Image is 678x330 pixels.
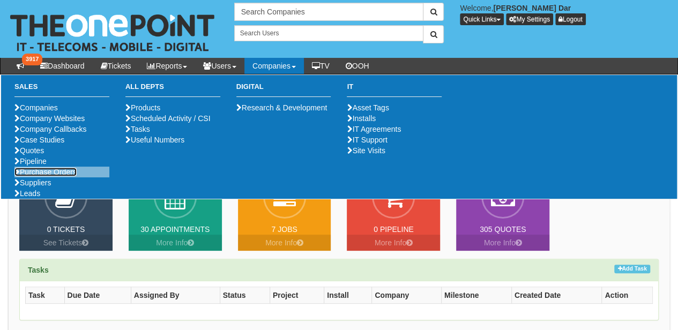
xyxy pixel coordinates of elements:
[125,114,211,123] a: Scheduled Activity / CSI
[125,83,220,96] h3: All Depts
[347,114,376,123] a: Installs
[139,58,195,74] a: Reports
[347,235,440,251] a: More Info
[493,4,571,12] b: [PERSON_NAME] Dar
[460,13,504,25] button: Quick Links
[125,136,184,144] a: Useful Numbers
[506,13,553,25] a: My Settings
[195,58,244,74] a: Users
[234,3,424,21] input: Search Companies
[271,225,297,234] a: 7 Jobs
[14,157,47,166] a: Pipeline
[452,3,678,25] div: Welcome,
[14,103,58,112] a: Companies
[129,235,222,251] a: More Info
[372,287,442,303] th: Company
[602,287,653,303] th: Action
[26,287,65,303] th: Task
[614,265,650,274] a: Add Task
[234,25,424,41] input: Search Users
[555,13,586,25] a: Logout
[220,287,270,303] th: Status
[28,266,49,274] strong: Tasks
[47,225,85,234] a: 0 Tickets
[304,58,338,74] a: TV
[456,235,549,251] a: More Info
[14,168,77,176] a: Purchase Orders
[64,287,131,303] th: Due Date
[374,225,414,234] a: 0 Pipeline
[347,103,389,112] a: Asset Tags
[238,235,331,251] a: More Info
[14,146,44,155] a: Quotes
[93,58,139,74] a: Tickets
[338,58,377,74] a: OOH
[19,235,113,251] a: See Tickets
[480,225,526,234] a: 305 Quotes
[324,287,372,303] th: Install
[14,178,51,187] a: Suppliers
[236,83,331,96] h3: Digital
[14,125,87,133] a: Company Callbacks
[347,146,385,155] a: Site Visits
[347,83,442,96] h3: IT
[270,287,324,303] th: Project
[131,287,220,303] th: Assigned By
[441,287,511,303] th: Milestone
[14,189,40,198] a: Leads
[347,136,387,144] a: IT Support
[125,125,150,133] a: Tasks
[14,83,109,96] h3: Sales
[511,287,602,303] th: Created Date
[244,58,304,74] a: Companies
[236,103,327,112] a: Research & Development
[32,58,93,74] a: Dashboard
[140,225,210,234] a: 30 Appointments
[14,114,85,123] a: Company Websites
[347,125,401,133] a: IT Agreements
[125,103,160,112] a: Products
[22,54,42,65] span: 3917
[14,136,64,144] a: Case Studies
